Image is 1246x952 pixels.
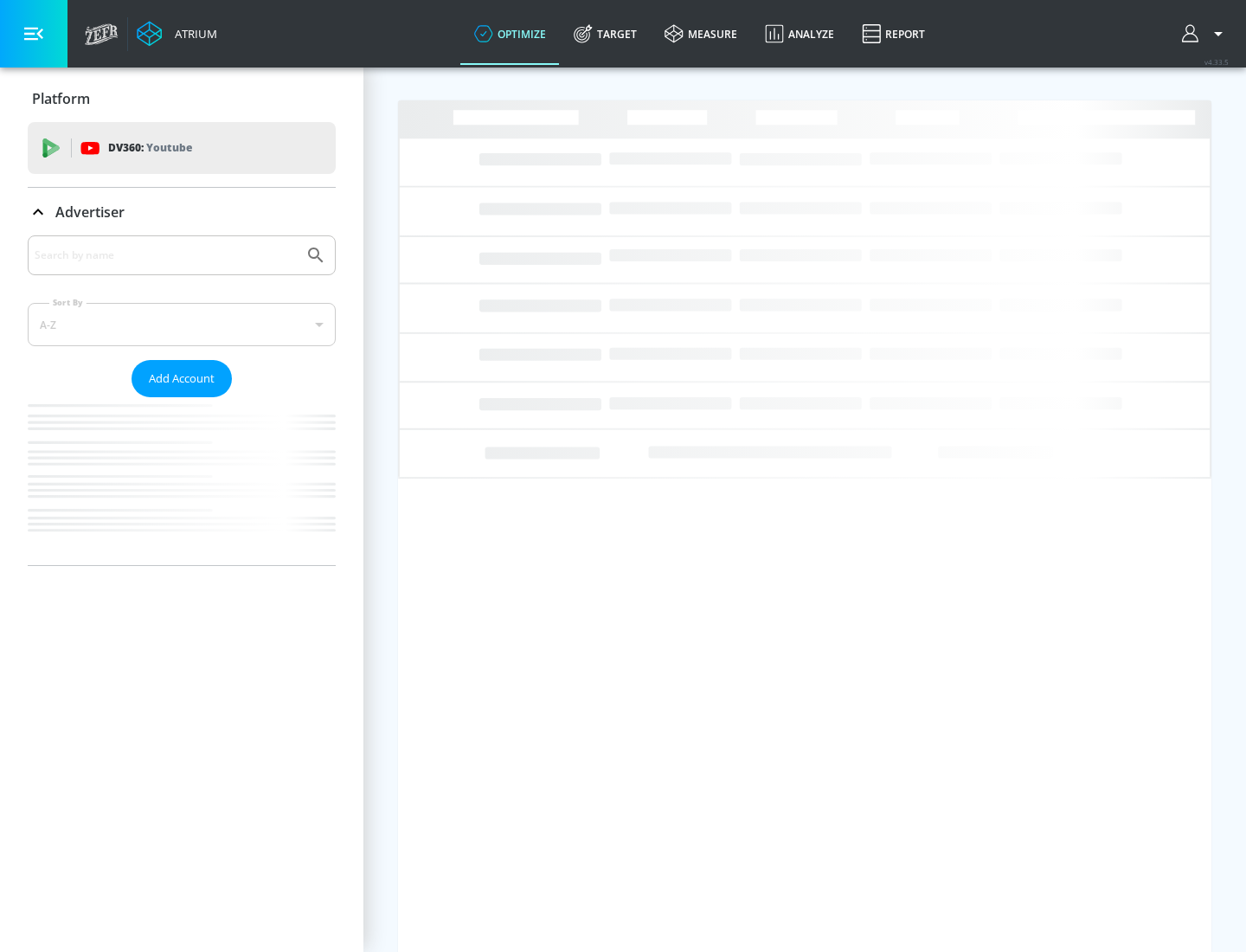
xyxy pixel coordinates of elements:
a: Analyze [751,3,848,65]
div: Platform [28,74,336,123]
p: DV360: [108,138,192,158]
a: Report [848,3,939,65]
a: measure [651,3,751,65]
nav: list of Advertiser [28,397,336,565]
a: Target [560,3,651,65]
div: A-Z [28,303,336,346]
span: v 4.33.5 [1204,57,1229,67]
p: Platform [32,89,90,108]
p: Advertiser [55,203,125,222]
div: Advertiser [28,188,336,236]
p: Youtube [146,138,192,157]
span: Add Account [149,369,215,389]
div: Advertiser [28,235,336,565]
a: optimize [460,3,560,65]
input: Search by name [35,244,297,267]
label: Sort By [49,297,87,308]
button: Add Account [132,360,232,397]
div: Atrium [168,26,217,42]
a: Atrium [137,21,217,47]
div: DV360: Youtube [28,122,336,174]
